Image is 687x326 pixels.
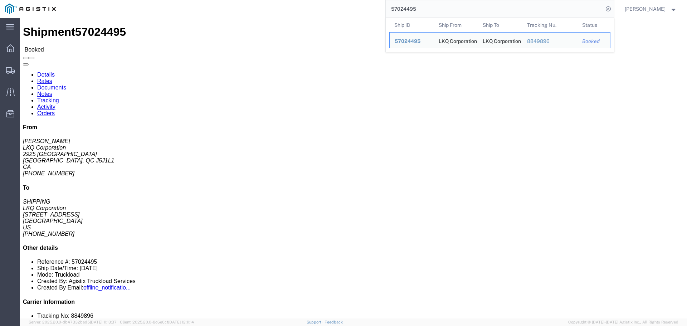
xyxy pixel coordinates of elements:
span: Copyright © [DATE]-[DATE] Agistix Inc., All Rights Reserved [568,319,678,325]
a: Support [307,320,325,324]
img: logo [5,4,56,14]
table: Search Results [389,18,614,52]
th: Status [577,18,610,32]
div: 8849896 [527,38,572,45]
span: Client: 2025.20.0-8c6e0cf [120,320,194,324]
span: [DATE] 11:13:37 [90,320,117,324]
span: [DATE] 12:11:14 [168,320,194,324]
th: Ship From [433,18,478,32]
button: [PERSON_NAME] [624,5,677,13]
div: LKQ Corporation [438,33,473,48]
th: Ship To [478,18,522,32]
span: 57024495 [395,38,420,44]
a: Feedback [325,320,343,324]
th: Tracking Nu. [522,18,577,32]
th: Ship ID [389,18,434,32]
input: Search for shipment number, reference number [386,0,603,18]
div: LKQ Corporation [483,33,517,48]
div: 57024495 [395,38,429,45]
span: Server: 2025.20.0-db47332bad5 [29,320,117,324]
div: Booked [582,38,605,45]
iframe: FS Legacy Container [20,18,687,318]
span: Douglas Harris [625,5,666,13]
